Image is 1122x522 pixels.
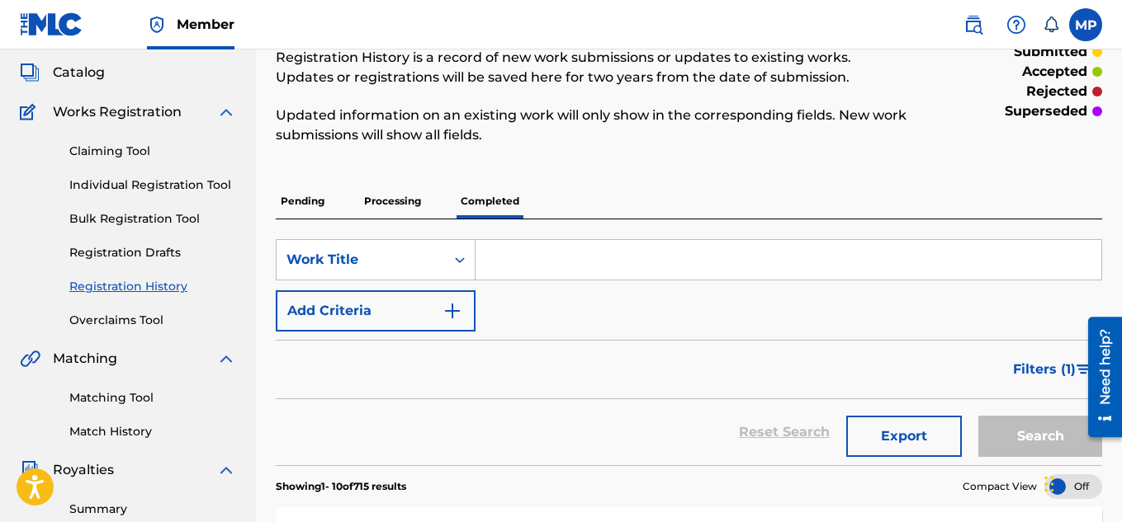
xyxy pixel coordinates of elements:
[69,278,236,295] a: Registration History
[177,15,234,34] span: Member
[1026,82,1087,101] p: rejected
[147,15,167,35] img: Top Rightsholder
[456,184,524,219] p: Completed
[1005,101,1087,121] p: superseded
[216,102,236,122] img: expand
[69,389,236,407] a: Matching Tool
[443,301,462,321] img: 9d2ae6d4665cec9f34b9.svg
[1044,459,1054,509] div: Drag
[20,102,41,122] img: Works Registration
[216,460,236,480] img: expand
[1014,42,1087,62] p: submitted
[20,63,105,82] a: CatalogCatalog
[276,106,912,145] p: Updated information on an existing work will only show in the corresponding fields. New work subm...
[276,290,476,332] button: Add Criteria
[963,479,1037,494] span: Compact View
[20,63,40,82] img: Catalog
[69,312,236,329] a: Overclaims Tool
[20,349,40,369] img: Matching
[53,102,182,122] span: Works Registration
[69,423,236,440] a: Match History
[1039,443,1122,522] iframe: Chat Widget
[276,479,406,494] p: Showing 1 - 10 of 715 results
[69,501,236,518] a: Summary
[359,184,426,219] p: Processing
[1022,62,1087,82] p: accepted
[69,176,236,194] a: Individual Registration Tool
[53,349,117,369] span: Matching
[20,460,40,480] img: Royalties
[286,250,435,270] div: Work Title
[53,63,105,82] span: Catalog
[69,244,236,261] a: Registration Drafts
[1006,15,1026,35] img: help
[1013,360,1076,379] span: Filters ( 1 )
[69,143,236,160] a: Claiming Tool
[216,349,236,369] img: expand
[69,210,236,228] a: Bulk Registration Tool
[1003,349,1102,390] button: Filters (1)
[1043,16,1059,33] div: Notifications
[963,15,983,35] img: search
[1076,311,1122,444] iframe: Resource Center
[1000,8,1033,41] div: Help
[1069,8,1102,41] div: User Menu
[846,416,962,457] button: Export
[276,48,912,87] p: Registration History is a record of new work submissions or updates to existing works. Updates or...
[20,12,83,36] img: MLC Logo
[276,184,329,219] p: Pending
[53,460,114,480] span: Royalties
[276,239,1102,465] form: Search Form
[957,8,990,41] a: Public Search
